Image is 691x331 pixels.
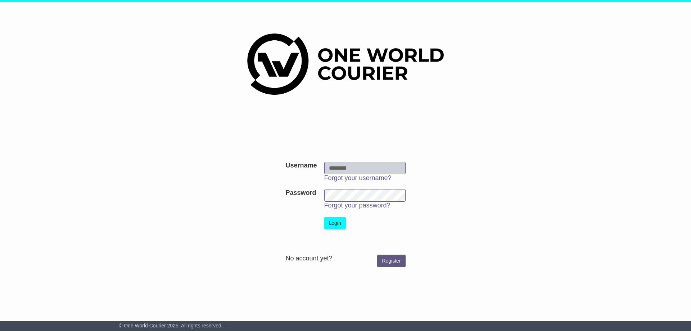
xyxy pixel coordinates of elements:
[377,255,405,267] a: Register
[324,174,392,182] a: Forgot your username?
[285,189,316,197] label: Password
[324,217,346,229] button: Login
[285,255,405,263] div: No account yet?
[247,33,444,95] img: One World
[119,323,223,328] span: © One World Courier 2025. All rights reserved.
[324,202,390,209] a: Forgot your password?
[285,162,317,170] label: Username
